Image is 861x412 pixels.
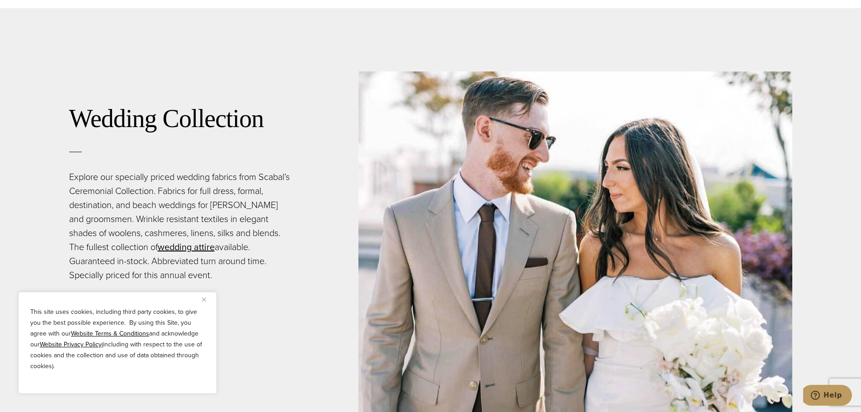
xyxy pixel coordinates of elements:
[30,307,205,372] p: This site uses cookies, including third party cookies, to give you the best possible experience. ...
[202,294,213,305] button: Close
[40,340,102,349] a: Website Privacy Policy
[803,385,852,407] iframe: Opens a widget where you can chat to one of our agents
[69,170,291,282] p: Explore our specially priced wedding fabrics from Scabal’s Ceremonial Collection. Fabrics for ful...
[202,298,206,302] img: Close
[158,240,215,254] a: wedding attire
[71,329,149,338] a: Website Terms & Conditions
[69,103,291,134] h2: Wedding Collection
